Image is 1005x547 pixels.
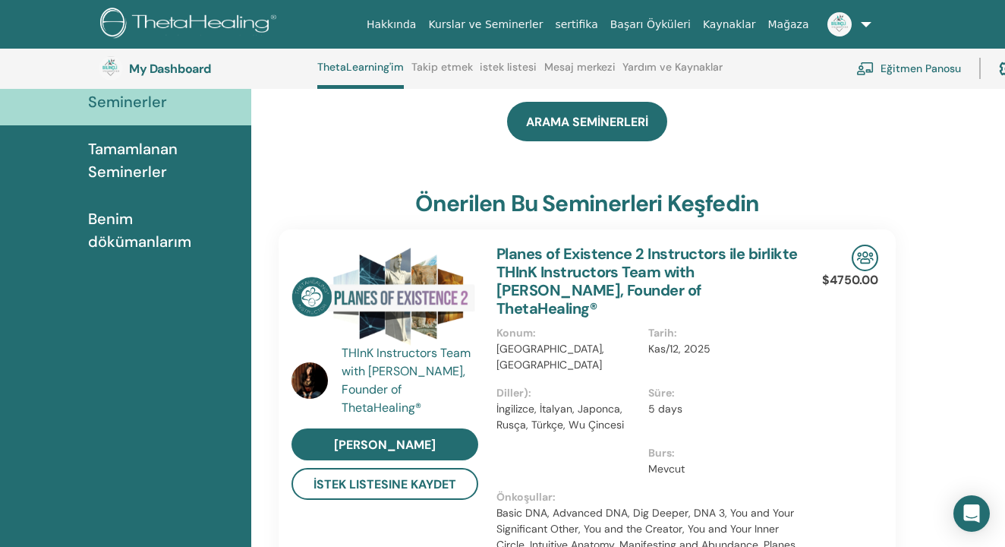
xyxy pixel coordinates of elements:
a: THInK Instructors Team with [PERSON_NAME], Founder of ThetaHealing® [342,344,482,417]
a: ARAMA SEMİNERLERİ [507,102,667,141]
p: Mevcut [648,461,791,477]
a: Kaynaklar [697,11,762,39]
img: logo.png [100,8,282,42]
p: İngilizce, İtalyan, Japonca, Rusça, Türkçe, Wu Çincesi [496,401,639,433]
p: Önkoşullar : [496,489,799,505]
img: default.jpg [291,362,328,399]
button: İstek Listesine Kaydet [291,468,478,500]
p: [GEOGRAPHIC_DATA], [GEOGRAPHIC_DATA] [496,341,639,373]
a: Mesaj merkezi [544,61,616,85]
a: Eğitmen Panosu [856,52,961,85]
img: Planes of Existence 2 Instructors [291,245,478,349]
a: Planes of Existence 2 Instructors ile birlikte THInK Instructors Team with [PERSON_NAME], Founder... [496,244,797,318]
p: $4750.00 [822,271,878,289]
span: Benim dökümanlarım [88,207,239,253]
a: Hakkında [361,11,423,39]
a: Mağaza [761,11,814,39]
a: istek listesi [480,61,537,85]
img: chalkboard-teacher.svg [856,62,874,75]
p: Burs : [648,445,791,461]
img: default.jpg [99,56,123,81]
a: Yardım ve Kaynaklar [622,61,723,85]
a: ThetaLearning'im [317,61,404,89]
a: Takip etmek [411,61,473,85]
a: [PERSON_NAME] [291,428,478,460]
span: ARAMA SEMİNERLERİ [526,114,648,130]
span: Tamamlanan Seminerler [88,138,239,183]
img: default.jpg [827,12,852,36]
h3: Önerilen bu seminerleri keşfedin [415,190,759,217]
a: Başarı Öyküleri [604,11,697,39]
p: Kas/12, 2025 [648,341,791,357]
p: 5 days [648,401,791,417]
p: Süre : [648,385,791,401]
h3: My Dashboard [129,62,281,76]
span: [PERSON_NAME] [334,437,436,453]
p: Tarih : [648,325,791,341]
a: sertifika [549,11,603,39]
a: Kurslar ve Seminerler [422,11,549,39]
p: Konum : [496,325,639,341]
img: In-Person Seminar [852,245,878,271]
div: Open Intercom Messenger [953,495,990,532]
span: Yaklaşan Seminerler [88,68,232,113]
p: Diller) : [496,385,639,401]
